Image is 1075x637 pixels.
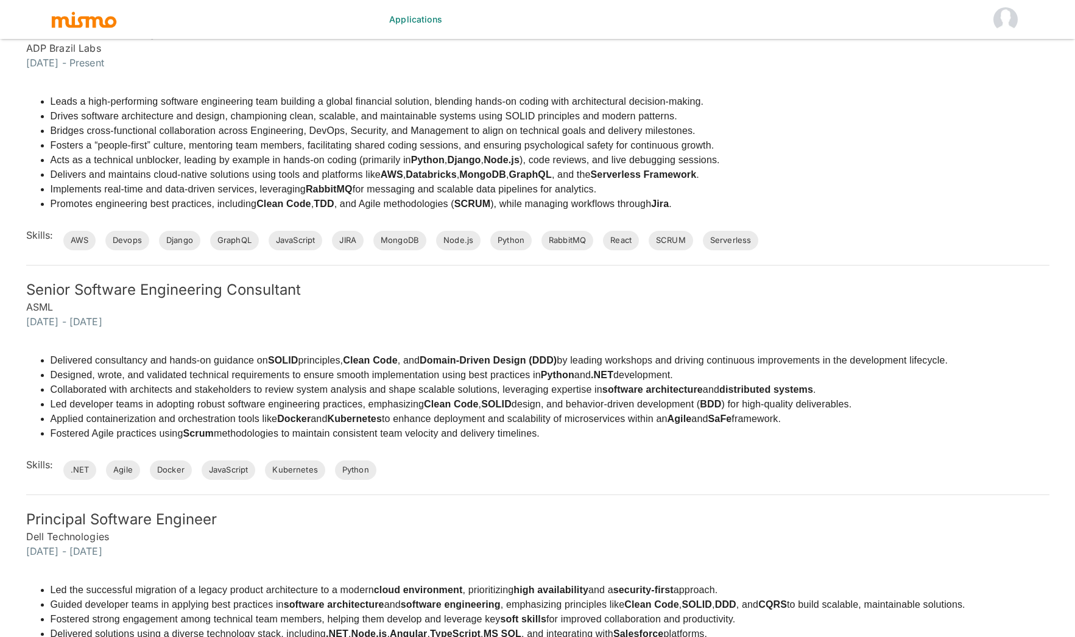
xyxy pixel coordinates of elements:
span: SCRUM [649,234,693,247]
h6: Skills: [26,228,54,242]
strong: Serverless Framework [591,169,697,180]
strong: SOLID [268,355,298,365]
strong: security-first [613,585,674,595]
li: Bridges cross-functional collaboration across Engineering, DevOps, Security, and Management to al... [51,124,720,138]
strong: SaFe [708,414,732,424]
span: React [603,234,639,247]
h6: Skills: [26,457,54,472]
strong: software engineering [401,599,501,610]
strong: Scrum [183,428,214,438]
strong: Databricks [406,169,456,180]
span: AWS [63,234,96,247]
strong: software architecture [284,599,384,610]
span: .NET [63,464,97,476]
strong: software architecture [602,384,703,395]
li: Designed, wrote, and validated technical requirements to ensure smooth implementation using best ... [51,368,948,382]
strong: Clean Code [343,355,398,365]
span: MongoDB [373,234,426,247]
strong: Python [411,155,445,165]
strong: RabbitMQ [306,184,353,194]
strong: TDD [314,199,334,209]
li: Fosters a “people-first” culture, mentoring team members, facilitating shared coding sessions, an... [51,138,720,153]
span: Python [490,234,532,247]
h5: Principal Software Engineer [26,510,1049,529]
img: logo [51,10,118,29]
li: Applied containerization and orchestration tools like and to enhance deployment and scalability o... [51,412,948,426]
li: Drives software architecture and design, championing clean, scalable, and maintainable systems us... [51,109,720,124]
h6: Dell Technologies [26,529,1049,544]
h6: ADP Brazil Labs [26,41,1049,55]
strong: SOLID [682,599,712,610]
strong: MongoDB [459,169,506,180]
strong: soft skills [500,614,546,624]
h5: Senior Software Engineering Consultant [26,280,1049,300]
strong: Clean Code [256,199,311,209]
span: Agile [106,464,140,476]
strong: Kubernetes [327,414,382,424]
span: Docker [150,464,192,476]
span: Node.js [436,234,481,247]
li: Delivers and maintains cloud-native solutions using tools and platforms like , , , , and the . [51,167,720,182]
span: Django [159,234,200,247]
strong: distributed systems [719,384,813,395]
span: Python [335,464,376,476]
strong: high availability [513,585,588,595]
strong: SOLID [481,399,512,409]
li: Fostered strong engagement among technical team members, helping them develop and leverage key fo... [51,612,965,627]
img: 23andMe Jinal [993,7,1018,32]
span: RabbitMQ [541,234,593,247]
span: GraphQL [210,234,259,247]
strong: BDD [700,399,721,409]
li: Led developer teams in adopting robust software engineering practices, emphasizing , design, and ... [51,397,948,412]
strong: GraphQL [509,169,552,180]
strong: Domain-Driven Design (DDD) [420,355,557,365]
li: Acts as a technical unblocker, leading by example in hands-on coding (primarily in , , ), code re... [51,153,720,167]
strong: DDD [715,599,736,610]
strong: Jira [651,199,669,209]
strong: Agile [667,414,691,424]
li: Leads a high-performing software engineering team building a global financial solution, blending ... [51,94,720,109]
strong: Node.js [484,155,520,165]
strong: CQRS [758,599,787,610]
strong: SCRUM [454,199,490,209]
h6: ASML [26,300,1049,314]
strong: .NET [591,370,613,380]
strong: Python [541,370,574,380]
h6: [DATE] - [DATE] [26,544,1049,558]
li: Fostered Agile practices using methodologies to maintain consistent team velocity and delivery ti... [51,426,948,441]
span: Serverless [703,234,759,247]
span: Kubernetes [265,464,325,476]
li: Implements real-time and data-driven services, leveraging for messaging and scalable data pipelin... [51,182,720,197]
strong: cloud environment [374,585,463,595]
h6: [DATE] - [DATE] [26,314,1049,329]
li: Led the successful migration of a legacy product architecture to a modern , prioritizing and a ap... [51,583,965,597]
span: JIRA [332,234,364,247]
li: Delivered consultancy and hands-on guidance on principles, , and by leading workshops and driving... [51,353,948,368]
li: Collaborated with architects and stakeholders to review system analysis and shape scalable soluti... [51,382,948,397]
strong: Docker [277,414,311,424]
strong: AWS [381,169,403,180]
li: Guided developer teams in applying best practices in and , emphasizing principles like , , , and ... [51,597,965,612]
span: Devops [105,234,149,247]
span: JavaScript [202,464,256,476]
strong: Django [447,155,481,165]
span: JavaScript [269,234,323,247]
strong: Clean Code [624,599,679,610]
strong: Clean Code [424,399,479,409]
h6: [DATE] - Present [26,55,1049,70]
li: Promotes engineering best practices, including , , and Agile methodologies ( ), while managing wo... [51,197,720,211]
